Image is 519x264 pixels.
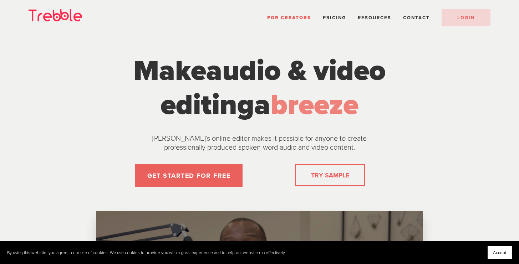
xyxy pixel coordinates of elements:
a: Pricing [323,15,346,21]
a: LOGIN [442,9,490,26]
img: Trebble [29,9,82,21]
p: By using this website, you agree to our use of cookies. We use cookies to provide you with a grea... [7,250,286,255]
span: Resources [358,15,391,21]
a: TRY SAMPLE [308,168,352,182]
a: For Creators [267,15,311,21]
span: editing [161,88,254,122]
button: Accept [488,246,512,259]
span: LOGIN [457,15,475,21]
span: breeze [270,88,358,122]
a: Contact [403,15,430,21]
h1: Make a [126,54,393,122]
p: [PERSON_NAME]’s online editor makes it possible for anyone to create professionally produced spok... [135,134,385,152]
span: audio & video [206,54,386,88]
span: Accept [493,250,507,255]
a: GET STARTED FOR FREE [135,164,243,187]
